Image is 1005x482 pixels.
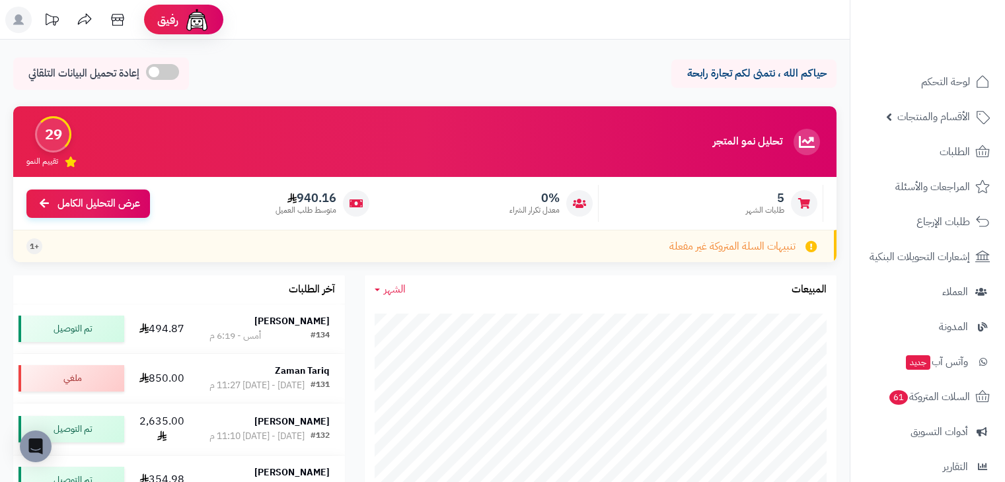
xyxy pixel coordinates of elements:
h3: آخر الطلبات [289,284,335,296]
span: لوحة التحكم [921,73,970,91]
span: طلبات الشهر [746,205,784,216]
span: جديد [906,355,930,370]
span: +1 [30,241,39,252]
p: حياكم الله ، نتمنى لكم تجارة رابحة [681,66,827,81]
span: إعادة تحميل البيانات التلقائي [28,66,139,81]
span: أدوات التسويق [911,423,968,441]
span: الشهر [384,281,406,297]
span: السلات المتروكة [888,388,970,406]
div: #131 [311,379,330,392]
span: المراجعات والأسئلة [895,178,970,196]
td: 494.87 [130,304,194,353]
strong: [PERSON_NAME] [254,314,330,328]
a: المدونة [858,311,997,343]
div: تم التوصيل [19,316,124,342]
span: 940.16 [276,191,336,205]
span: 5 [746,191,784,205]
div: [DATE] - [DATE] 11:27 م [209,379,305,392]
span: عرض التحليل الكامل [57,196,140,211]
span: إشعارات التحويلات البنكية [870,248,970,266]
h3: المبيعات [792,284,827,296]
h3: تحليل نمو المتجر [713,136,782,148]
span: رفيق [157,12,178,28]
strong: Zaman Tariq [275,364,330,378]
div: ملغي [19,365,124,392]
a: لوحة التحكم [858,66,997,98]
span: 0% [509,191,560,205]
a: أدوات التسويق [858,416,997,448]
span: 61 [889,390,908,405]
div: [DATE] - [DATE] 11:10 م [209,430,305,443]
div: تم التوصيل [19,416,124,442]
a: إشعارات التحويلات البنكية [858,241,997,273]
img: ai-face.png [184,7,210,33]
div: #132 [311,430,330,443]
a: المراجعات والأسئلة [858,171,997,203]
span: تنبيهات السلة المتروكة غير مفعلة [669,239,796,254]
span: طلبات الإرجاع [916,213,970,231]
span: الأقسام والمنتجات [897,108,970,126]
span: الطلبات [940,143,970,161]
span: معدل تكرار الشراء [509,205,560,216]
a: طلبات الإرجاع [858,206,997,238]
span: العملاء [942,283,968,301]
span: متوسط طلب العميل [276,205,336,216]
a: العملاء [858,276,997,308]
td: 850.00 [130,354,194,403]
a: عرض التحليل الكامل [26,189,150,218]
a: تحديثات المنصة [35,7,68,36]
img: logo-2.png [915,34,992,61]
span: التقارير [943,458,968,476]
div: أمس - 6:19 م [209,329,261,343]
strong: [PERSON_NAME] [254,415,330,429]
div: #134 [311,329,330,343]
a: الطلبات [858,136,997,168]
div: Open Intercom Messenger [20,430,52,462]
a: الشهر [375,282,406,297]
a: وآتس آبجديد [858,346,997,378]
a: السلات المتروكة61 [858,381,997,413]
span: وآتس آب [905,353,968,371]
strong: [PERSON_NAME] [254,465,330,479]
span: تقييم النمو [26,156,58,167]
td: 2,635.00 [130,403,194,455]
span: المدونة [939,318,968,336]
